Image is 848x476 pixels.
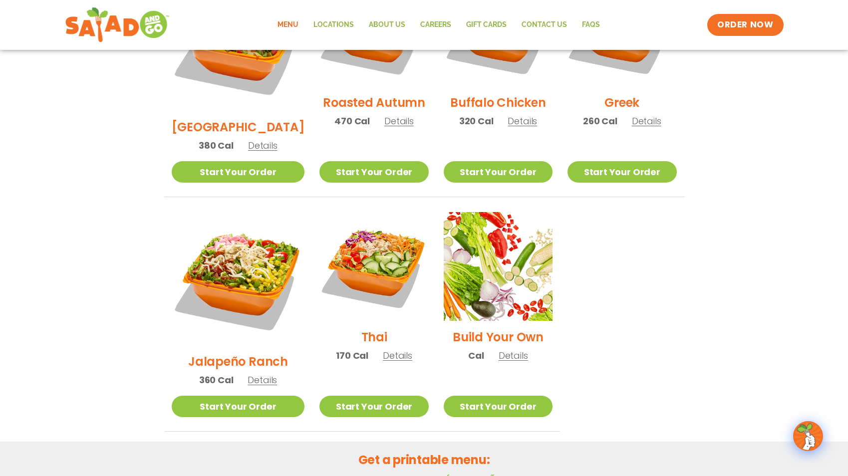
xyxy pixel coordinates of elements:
span: 320 Cal [459,114,494,128]
span: 260 Cal [583,114,617,128]
a: Contact Us [514,13,574,36]
img: new-SAG-logo-768×292 [65,5,170,45]
a: Careers [413,13,459,36]
h2: Buffalo Chicken [450,94,546,111]
span: Details [499,349,528,362]
h2: Greek [604,94,639,111]
span: 360 Cal [199,373,234,387]
span: Details [632,115,661,127]
span: 170 Cal [336,349,368,362]
h2: [GEOGRAPHIC_DATA] [172,118,305,136]
h2: Get a printable menu: [164,451,684,469]
span: Details [248,374,277,386]
a: Start Your Order [319,396,428,417]
h2: Jalapeño Ranch [188,353,288,370]
a: FAQs [574,13,607,36]
span: ORDER NOW [717,19,773,31]
img: Product photo for Build Your Own [444,212,553,321]
a: GIFT CARDS [459,13,514,36]
a: Start Your Order [172,396,305,417]
a: Locations [306,13,361,36]
a: Start Your Order [172,161,305,183]
img: wpChatIcon [794,422,822,450]
span: Details [508,115,537,127]
span: 470 Cal [334,114,370,128]
img: Product photo for Jalapeño Ranch Salad [172,212,305,345]
img: Product photo for Thai Salad [319,212,428,321]
a: About Us [361,13,413,36]
a: Start Your Order [567,161,676,183]
nav: Menu [270,13,607,36]
a: Start Your Order [319,161,428,183]
span: Cal [468,349,484,362]
a: Start Your Order [444,396,553,417]
span: 380 Cal [199,139,234,152]
a: Start Your Order [444,161,553,183]
h2: Build Your Own [453,328,544,346]
a: ORDER NOW [707,14,783,36]
span: Details [383,349,412,362]
span: Details [248,139,278,152]
a: Menu [270,13,306,36]
h2: Roasted Autumn [323,94,425,111]
span: Details [384,115,414,127]
h2: Thai [361,328,387,346]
